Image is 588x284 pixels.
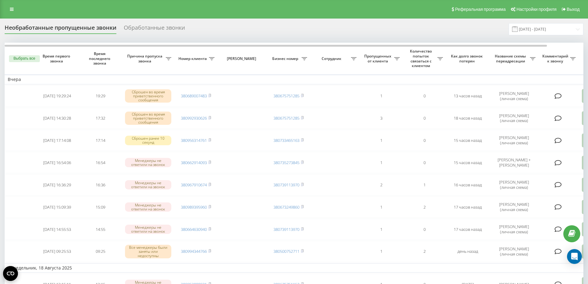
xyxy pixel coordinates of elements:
a: 380994344766 [181,248,207,254]
button: Open CMP widget [3,266,18,281]
td: 1 [360,130,403,151]
td: 1 [360,86,403,107]
td: 15 часов назад [446,130,489,151]
span: Пропущенных от клиента [363,54,394,63]
td: 0 [403,130,446,151]
td: [DATE] 09:25:53 [35,241,79,262]
div: Обработанные звонки [124,24,185,34]
td: 1 [360,241,403,262]
td: [DATE] 15:09:39 [35,197,79,218]
div: Сброшен ранее 10 секунд [125,136,171,145]
a: 380956314761 [181,138,207,143]
span: Реферальная программа [455,7,506,12]
td: 1 [360,219,403,240]
td: 15:09 [79,197,122,218]
div: Менеджеры не ответили на звонок [125,202,171,212]
td: [PERSON_NAME] (личная схема) [489,130,539,151]
td: [PERSON_NAME] (личная схема) [489,174,539,195]
div: Open Intercom Messenger [567,249,582,264]
td: 17 часов назад [446,219,489,240]
td: [DATE] 16:54:06 [35,152,79,173]
span: Время последнего звонка [84,51,117,66]
a: 380673249860 [273,204,299,210]
span: [PERSON_NAME] [223,56,262,61]
td: [DATE] 17:14:08 [35,130,79,151]
td: 0 [403,108,446,129]
td: 0 [403,219,446,240]
td: 2 [360,174,403,195]
td: [DATE] 14:30:28 [35,108,79,129]
td: [PERSON_NAME] + [PERSON_NAME] [489,152,539,173]
td: [PERSON_NAME] (личная схема) [489,86,539,107]
span: Как долго звонок потерян [451,54,484,63]
a: 380739113970 [273,227,299,232]
td: [PERSON_NAME] (личная схема) [489,241,539,262]
td: 17:14 [79,130,122,151]
td: 0 [403,152,446,173]
span: Причина пропуска звонка [125,54,166,63]
a: 380735273845 [273,160,299,165]
td: 16:36 [79,174,122,195]
td: 1 [360,197,403,218]
span: Номер клиента [177,56,209,61]
div: Сброшен во время приветственного сообщения [125,112,171,125]
a: 380675751285 [273,115,299,121]
td: 17:32 [79,108,122,129]
td: 2 [403,197,446,218]
td: 09:25 [79,241,122,262]
a: 380500752711 [273,248,299,254]
div: Менеджеры не ответили на звонок [125,180,171,189]
td: 0 [403,86,446,107]
td: [DATE] 16:36:29 [35,174,79,195]
td: [DATE] 14:55:53 [35,219,79,240]
td: 13 часов назад [446,86,489,107]
a: 380689007483 [181,93,207,99]
a: 380664630940 [181,227,207,232]
td: 14:55 [79,219,122,240]
td: [DATE] 19:29:24 [35,86,79,107]
div: Все менеджеры были заняты или недоступны [125,245,171,258]
td: 18 часов назад [446,108,489,129]
span: Количество попыток связаться с клиентом [406,49,437,68]
td: 2 [403,241,446,262]
a: 380733465163 [273,138,299,143]
td: 17 часов назад [446,197,489,218]
div: Менеджеры не ответили на звонок [125,225,171,234]
a: 380739113970 [273,182,299,188]
td: день назад [446,241,489,262]
span: Комментарий к звонку [542,54,570,63]
td: 15 часов назад [446,152,489,173]
td: [PERSON_NAME] (личная схема) [489,108,539,129]
td: 16:54 [79,152,122,173]
div: Сброшен во время приветственного сообщения [125,89,171,103]
span: Название схемы переадресации [492,54,530,63]
div: Необработанные пропущенные звонки [5,24,116,34]
td: 3 [360,108,403,129]
a: 380989395960 [181,204,207,210]
a: 380675751285 [273,93,299,99]
td: [PERSON_NAME] (личная схема) [489,219,539,240]
a: 380662914093 [181,160,207,165]
a: 380992930626 [181,115,207,121]
span: Настройки профиля [516,7,557,12]
span: Бизнес номер [270,56,302,61]
td: 19:29 [79,86,122,107]
span: Сотрудник [313,56,351,61]
button: Выбрать все [9,55,40,62]
div: Менеджеры не ответили на звонок [125,158,171,167]
span: Время первого звонка [40,54,74,63]
td: [PERSON_NAME] (личная схема) [489,197,539,218]
td: 1 [360,152,403,173]
td: 16 часов назад [446,174,489,195]
a: 380967910674 [181,182,207,188]
span: Выход [567,7,580,12]
td: 1 [403,174,446,195]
